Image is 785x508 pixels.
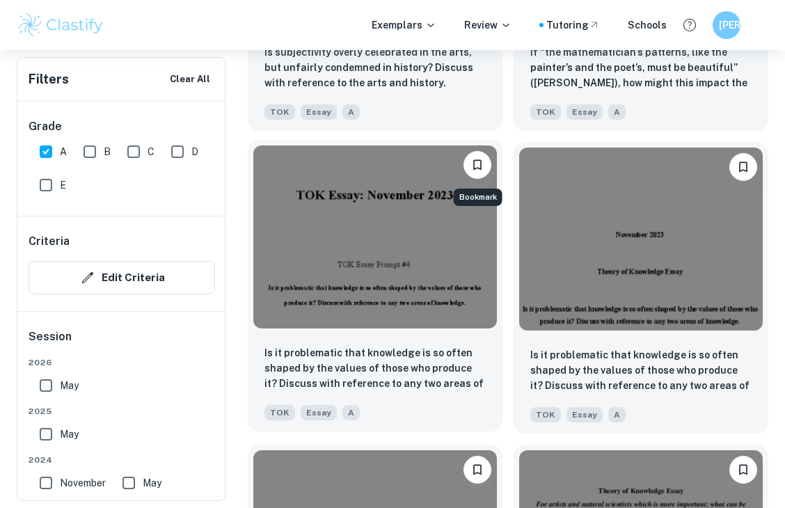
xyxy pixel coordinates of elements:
[566,407,603,422] span: Essay
[166,69,214,90] button: Clear All
[678,13,701,37] button: Help and Feedback
[372,17,436,33] p: Exemplars
[713,11,740,39] button: [PERSON_NAME]
[530,45,752,92] p: If “the mathematician’s patterns, like the painter’s and the poet’s, must be beautiful” (G. H. Ha...
[104,144,111,159] span: B
[342,104,360,120] span: A
[264,45,486,90] p: Is subjectivity overly celebrated in the arts, but unfairly condemned in history? Discuss with re...
[191,144,198,159] span: D
[301,104,337,120] span: Essay
[60,475,106,491] span: November
[719,17,735,33] h6: [PERSON_NAME]
[60,177,66,193] span: E
[29,70,69,89] h6: Filters
[628,17,667,33] a: Schools
[60,144,67,159] span: A
[608,407,626,422] span: A
[464,17,512,33] p: Review
[29,233,70,250] h6: Criteria
[264,345,486,392] p: Is it problematic that knowledge is so often shaped by the values of those who produce it? Discus...
[17,11,105,39] img: Clastify logo
[566,104,603,120] span: Essay
[608,104,626,120] span: A
[546,17,600,33] a: Tutoring
[29,356,215,369] span: 2026
[143,475,161,491] span: May
[253,145,497,328] img: TOK Essay example thumbnail: Is it problematic that knowledge is so o
[60,427,79,442] span: May
[29,328,215,356] h6: Session
[60,378,79,393] span: May
[530,347,752,395] p: Is it problematic that knowledge is so often shaped by the values of those who produce it? Discus...
[29,118,215,135] h6: Grade
[519,148,763,331] img: TOK Essay example thumbnail: Is it problematic that knowledge is so o
[530,104,561,120] span: TOK
[463,456,491,484] button: Bookmark
[301,405,337,420] span: Essay
[264,405,295,420] span: TOK
[148,144,154,159] span: C
[264,104,295,120] span: TOK
[29,261,215,294] button: Edit Criteria
[248,142,502,434] a: BookmarkIs it problematic that knowledge is so often shaped by the values of those who produce it...
[729,456,757,484] button: Bookmark
[729,153,757,181] button: Bookmark
[454,189,502,206] div: Bookmark
[463,151,491,179] button: Bookmark
[514,142,768,434] a: BookmarkIs it problematic that knowledge is so often shaped by the values of those who produce it...
[342,405,360,420] span: A
[530,407,561,422] span: TOK
[29,405,215,418] span: 2025
[29,454,215,466] span: 2024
